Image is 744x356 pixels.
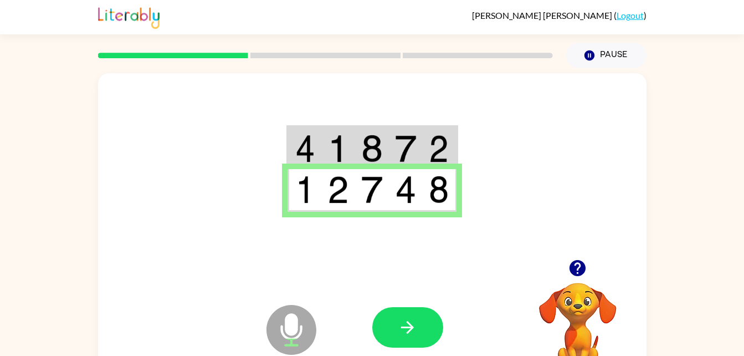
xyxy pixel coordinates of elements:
img: Literably [98,4,160,29]
img: 2 [327,176,348,204]
img: 8 [429,176,449,204]
img: 7 [361,176,382,204]
img: 4 [295,135,315,162]
img: 8 [361,135,382,162]
span: [PERSON_NAME] [PERSON_NAME] [472,10,614,21]
button: Pause [566,43,646,68]
img: 2 [429,135,449,162]
a: Logout [617,10,644,21]
img: 1 [295,176,315,204]
img: 1 [327,135,348,162]
img: 4 [395,176,416,204]
img: 7 [395,135,416,162]
div: ( ) [472,10,646,21]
